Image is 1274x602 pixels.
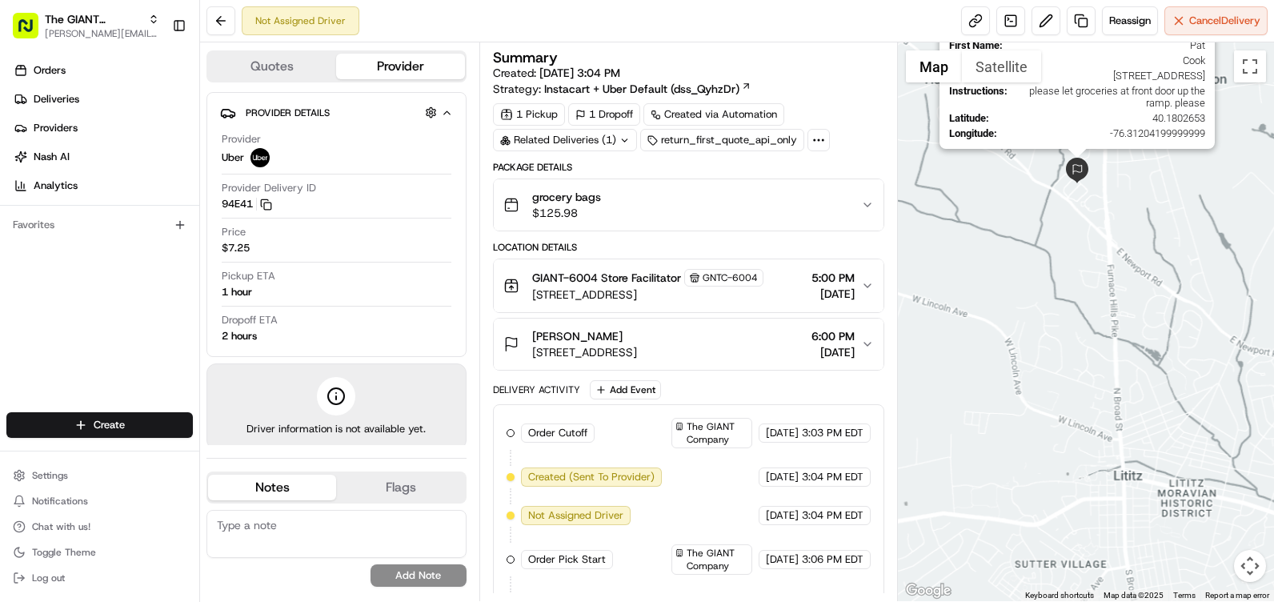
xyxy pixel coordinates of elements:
[6,115,199,141] a: Providers
[493,161,884,174] div: Package Details
[528,552,606,567] span: Order Pick Start
[1205,591,1269,600] a: Report a map error
[246,422,426,436] span: Driver information is not available yet.
[6,412,193,438] button: Create
[493,65,620,81] span: Created:
[532,189,601,205] span: grocery bags
[222,313,278,327] span: Dropoff ETA
[222,241,250,255] span: $7.25
[16,234,29,247] div: 📗
[1004,127,1205,139] span: -76.31204199999999
[222,197,272,211] button: 94E41
[94,418,125,432] span: Create
[6,464,193,487] button: Settings
[6,516,193,538] button: Chat with us!
[528,508,623,523] span: Not Assigned Driver
[962,50,1041,82] button: Show satellite imagery
[6,173,199,199] a: Analytics
[32,495,88,508] span: Notifications
[949,112,989,124] span: Latitude :
[766,426,799,440] span: [DATE]
[222,225,246,239] span: Price
[1173,591,1196,600] a: Terms (opens in new tab)
[208,475,336,500] button: Notes
[159,271,194,283] span: Pylon
[336,54,464,79] button: Provider
[902,580,955,601] a: Open this area in Google Maps (opens a new window)
[34,63,66,78] span: Orders
[996,112,1205,124] span: 40.1802653
[949,127,997,139] span: Longitude :
[6,541,193,564] button: Toggle Theme
[494,259,883,312] button: GIANT-6004 Store FacilitatorGNTC-6004[STREET_ADDRESS]5:00 PM[DATE]
[272,158,291,177] button: Start new chat
[32,520,90,533] span: Chat with us!
[6,212,193,238] div: Favorites
[42,103,264,120] input: Clear
[539,66,620,80] span: [DATE] 3:04 PM
[1009,39,1205,51] span: Pat
[528,426,587,440] span: Order Cutoff
[494,319,883,370] button: [PERSON_NAME][STREET_ADDRESS]6:00 PM[DATE]
[16,64,291,90] p: Welcome 👋
[45,11,142,27] span: The GIANT Company
[222,181,316,195] span: Provider Delivery ID
[493,103,565,126] div: 1 Pickup
[16,153,45,182] img: 1736555255976-a54dd68f-1ca7-489b-9aae-adbdc363a1c4
[208,54,336,79] button: Quotes
[1109,14,1151,28] span: Reassign
[6,567,193,589] button: Log out
[1164,6,1268,35] button: CancelDelivery
[493,81,751,97] div: Strategy:
[544,81,751,97] a: Instacart + Uber Default (dss_QyhzDr)
[687,547,748,572] span: The GIANT Company
[6,58,199,83] a: Orders
[811,286,855,302] span: [DATE]
[1102,6,1158,35] button: Reassign
[220,99,453,126] button: Provider Details
[1104,591,1164,600] span: Map data ©2025
[687,420,748,446] span: The GIANT Company
[54,169,202,182] div: We're available if you need us!
[494,179,883,231] button: grocery bags$125.98
[336,475,464,500] button: Flags
[34,121,78,135] span: Providers
[568,103,640,126] div: 1 Dropoff
[113,271,194,283] a: Powered byPylon
[493,50,558,65] h3: Summary
[1234,50,1266,82] button: Toggle fullscreen view
[493,241,884,254] div: Location Details
[1189,14,1260,28] span: Cancel Delivery
[1234,550,1266,582] button: Map camera controls
[766,470,799,484] span: [DATE]
[766,552,799,567] span: [DATE]
[802,552,863,567] span: 3:06 PM EDT
[532,287,763,303] span: [STREET_ADDRESS]
[6,144,199,170] a: Nash AI
[6,6,166,45] button: The GIANT Company[PERSON_NAME][EMAIL_ADDRESS][DOMAIN_NAME]
[544,81,739,97] span: Instacart + Uber Default (dss_QyhzDr)
[949,39,1003,51] span: First Name :
[34,179,78,193] span: Analytics
[998,70,1205,82] span: [STREET_ADDRESS]
[493,129,637,151] div: Related Deliveries (1)
[54,153,262,169] div: Start new chat
[949,85,1008,109] span: Instructions :
[16,16,48,48] img: Nash
[640,129,804,151] div: return_first_quote_api_only
[45,27,159,40] button: [PERSON_NAME][EMAIL_ADDRESS][DOMAIN_NAME]
[129,226,263,255] a: 💻API Documentation
[10,226,129,255] a: 📗Knowledge Base
[222,329,257,343] div: 2 hours
[6,490,193,512] button: Notifications
[703,271,758,284] span: GNTC-6004
[32,572,65,584] span: Log out
[34,150,70,164] span: Nash AI
[532,328,623,344] span: [PERSON_NAME]
[643,103,784,126] a: Created via Automation
[222,150,244,165] span: Uber
[532,344,637,360] span: [STREET_ADDRESS]
[250,148,270,167] img: profile_uber_ahold_partner.png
